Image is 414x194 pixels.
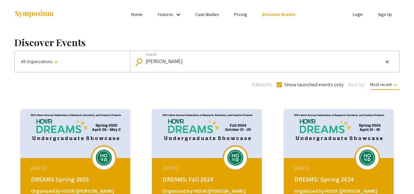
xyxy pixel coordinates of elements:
[294,175,385,184] div: DREAMS: Spring 2024
[14,37,400,48] h1: Discover Events
[284,109,394,158] img: dreams-spring-2024_eventCoverPhoto_ffb700__thumb.jpg
[294,164,385,172] div: [DATE]
[52,58,60,66] mat-icon: keyboard_arrow_down
[353,11,363,17] a: Login
[31,164,121,172] div: [DATE]
[365,79,404,90] button: Most recent
[392,81,399,89] mat-icon: keyboard_arrow_down
[136,56,145,68] mat-icon: Search
[162,175,253,184] div: DREAMS: Fall 2024
[195,11,219,17] a: Case Studies
[262,11,296,17] a: Discover Events
[370,82,399,90] span: Most recent
[284,81,344,89] span: Show launched events only
[31,175,121,184] div: DREAMS Spring 2025
[175,11,182,18] mat-icon: Expand Features list
[14,10,54,18] img: Symposium by ForagerOne
[226,150,245,166] img: dreams-fall-2024_eventLogo_ff6658_.png
[383,58,391,66] button: Clear
[20,109,130,158] img: dreams-spring-2025_eventCoverPhoto_df4d26__thumb.jpg
[252,81,272,89] span: 9 Results
[146,59,383,64] input: Looking for something specific?
[378,11,392,17] a: Sign Up
[348,81,365,89] span: Sort by:
[131,11,142,17] a: Home
[158,11,174,17] a: Features
[21,59,60,64] span: All Organizations
[15,51,130,72] button: All Organizations
[385,59,390,65] mat-icon: close
[94,150,113,166] img: dreams-spring-2025_eventLogo_7b54a7_.png
[358,150,377,166] img: dreams-spring-2024_eventLogo_346f6f_.png
[152,109,262,158] img: dreams-fall-2024_eventCoverPhoto_0caa39__thumb.jpg
[234,11,247,17] a: Pricing
[162,164,253,172] div: [DATE]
